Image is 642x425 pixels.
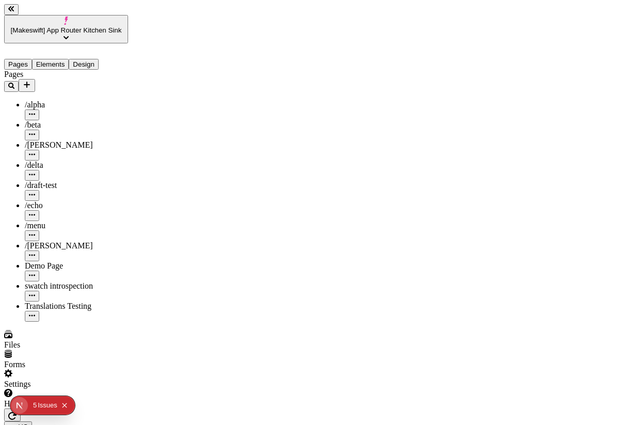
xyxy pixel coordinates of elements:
div: /[PERSON_NAME] [25,241,128,250]
div: /beta [25,120,128,130]
div: Forms [4,360,128,369]
button: Elements [32,59,69,70]
button: Add new [19,79,35,92]
div: Files [4,340,128,350]
div: /menu [25,221,128,230]
div: Pages [4,70,128,79]
div: swatch introspection [25,281,128,291]
div: /echo [25,201,128,210]
div: Demo Page [25,261,128,271]
div: /draft-test [25,181,128,190]
button: [Makeswift] App Router Kitchen Sink [4,15,128,43]
button: Pages [4,59,32,70]
div: Help [4,399,128,408]
div: Settings [4,380,128,389]
span: [Makeswift] App Router Kitchen Sink [11,26,122,34]
div: /delta [25,161,128,170]
div: Translations Testing [25,302,128,311]
div: /[PERSON_NAME] [25,140,128,150]
p: Cookie Test Route [4,8,151,18]
button: Design [69,59,99,70]
div: /alpha [25,100,128,109]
